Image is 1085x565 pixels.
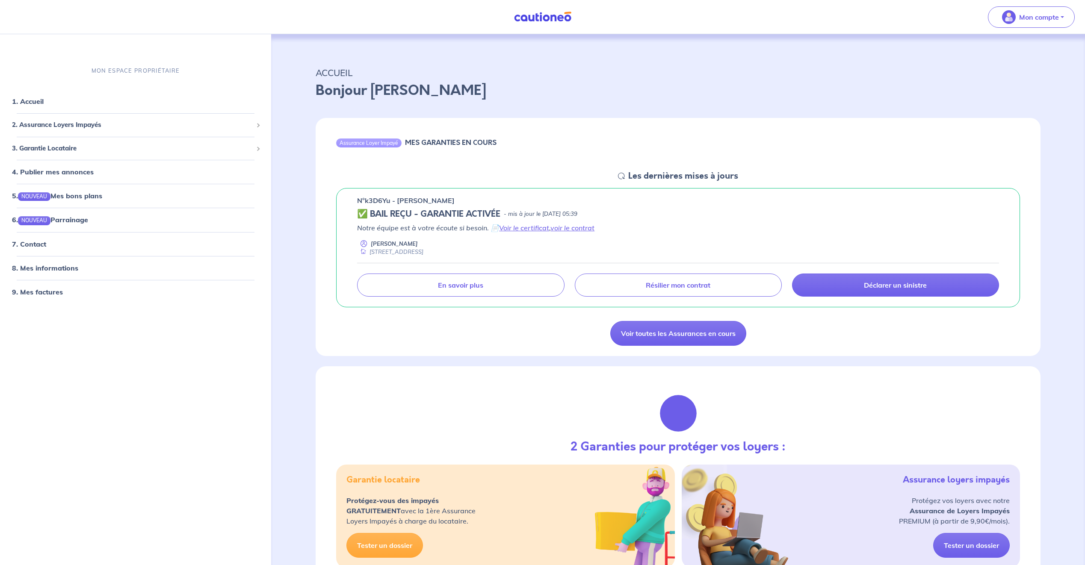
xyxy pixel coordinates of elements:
[12,216,88,224] a: 6.NOUVEAUParrainage
[12,120,253,130] span: 2. Assurance Loyers Impayés
[12,288,63,296] a: 9. Mes factures
[346,475,420,485] h5: Garantie locataire
[988,6,1075,28] button: illu_account_valid_menu.svgMon compte
[910,506,1010,515] strong: Assurance de Loyers Impayés
[610,321,746,346] a: Voir toutes les Assurances en cours
[12,264,78,272] a: 8. Mes informations
[12,191,102,200] a: 5.NOUVEAUMes bons plans
[92,67,180,75] p: MON ESPACE PROPRIÉTAIRE
[438,281,483,289] p: En savoir plus
[504,210,577,218] p: - mis à jour le [DATE] 05:39
[12,144,253,153] span: 3. Garantie Locataire
[336,138,402,147] div: Assurance Loyer Impayé
[3,140,268,157] div: 3. Garantie Locataire
[357,209,500,219] h5: ✅ BAIL REÇU - GARANTIE ACTIVÉE
[357,195,455,206] p: n°k3D6Yu - [PERSON_NAME]
[12,97,44,106] a: 1. Accueil
[3,235,268,253] div: 7. Contact
[792,274,999,297] a: Déclarer un sinistre
[3,117,268,133] div: 2. Assurance Loyers Impayés
[316,65,1041,80] p: ACCUEIL
[864,281,927,289] p: Déclarer un sinistre
[12,240,46,248] a: 7. Contact
[1002,10,1016,24] img: illu_account_valid_menu.svg
[3,93,268,110] div: 1. Accueil
[575,274,782,297] a: Résilier mon contrat
[346,533,423,558] a: Tester un dossier
[628,171,738,181] h5: Les dernières mises à jours
[371,240,418,248] p: [PERSON_NAME]
[571,440,786,454] h3: 2 Garanties pour protéger vos loyers :
[550,224,594,232] a: voir le contrat
[899,495,1010,526] p: Protégez vos loyers avec notre PREMIUM (à partir de 9,90€/mois).
[3,283,268,300] div: 9. Mes factures
[3,212,268,229] div: 6.NOUVEAUParrainage
[346,496,439,515] strong: Protégez-vous des impayés GRATUITEMENT
[357,274,564,297] a: En savoir plus
[357,223,999,233] p: Notre équipe est à votre écoute si besoin. 📄 ,
[3,187,268,204] div: 5.NOUVEAUMes bons plans
[316,80,1041,101] p: Bonjour [PERSON_NAME]
[346,495,476,526] p: avec la 1ère Assurance Loyers Impayés à charge du locataire.
[933,533,1010,558] a: Tester un dossier
[511,12,575,22] img: Cautioneo
[3,163,268,180] div: 4. Publier mes annonces
[357,209,999,219] div: state: CONTRACT-VALIDATED, Context: NEW,MAYBE-CERTIFICATE,ALONE,LESSOR-DOCUMENTS
[357,248,423,256] div: [STREET_ADDRESS]
[12,168,94,176] a: 4. Publier mes annonces
[646,281,710,289] p: Résilier mon contrat
[499,224,549,232] a: Voir le certificat
[903,475,1010,485] h5: Assurance loyers impayés
[3,259,268,277] div: 8. Mes informations
[405,138,497,147] h6: MES GARANTIES EN COURS
[1019,12,1059,22] p: Mon compte
[655,390,701,436] img: justif-loupe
